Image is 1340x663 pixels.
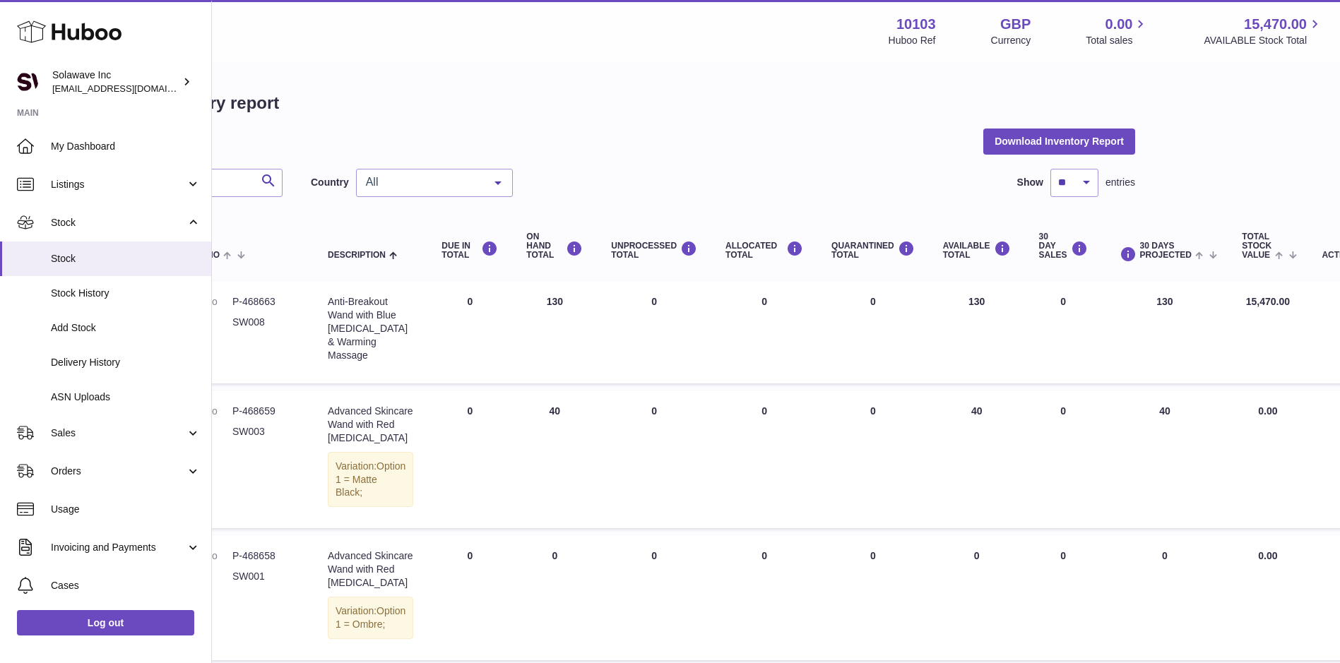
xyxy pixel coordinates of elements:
td: 0 [1025,535,1102,659]
div: 30 DAY SALES [1039,232,1088,261]
a: Log out [17,610,194,635]
td: 40 [1102,390,1228,528]
td: 0 [711,281,817,383]
strong: GBP [1000,15,1031,34]
span: Invoicing and Payments [51,541,186,554]
td: 0 [1025,390,1102,528]
span: Option 1 = Matte Black; [336,460,405,498]
span: AVAILABLE Stock Total [1204,34,1323,47]
td: 0 [512,535,597,659]
span: 15,470.00 [1244,15,1307,34]
span: Add Stock [51,321,201,335]
span: Stock History [51,287,201,300]
span: 0.00 [1258,550,1277,561]
span: 0 [870,550,876,561]
span: Stock [51,216,186,229]
span: 30 DAYS PROJECTED [1140,241,1192,260]
div: QUARANTINED Total [831,241,915,260]
strong: 10103 [896,15,936,34]
dd: SW003 [232,425,300,452]
div: Currency [991,34,1031,47]
td: 0 [427,390,512,528]
span: My Dashboard [51,140,201,153]
td: 0 [427,535,512,659]
span: Cases [51,579,201,592]
td: 130 [512,281,597,383]
span: Description [328,251,386,260]
div: ALLOCATED Total [725,241,803,260]
span: Option 1 = Ombre; [336,605,405,630]
span: 0.00 [1105,15,1133,34]
td: 0 [1025,281,1102,383]
div: AVAILABLE Total [943,241,1011,260]
span: Orders [51,465,186,478]
td: 0 [597,281,711,383]
span: Total stock value [1242,232,1271,261]
span: Stock [51,252,201,265]
div: ON HAND Total [526,232,583,261]
span: 0.00 [1258,405,1277,417]
div: Huboo Ref [889,34,936,47]
td: 130 [1102,281,1228,383]
span: 0 [870,296,876,307]
span: 0 [870,405,876,417]
button: Download Inventory Report [983,129,1135,154]
td: 130 [929,281,1025,383]
td: 0 [597,390,711,528]
img: internalAdmin-10103@internal.huboo.com [17,71,38,92]
label: Country [311,176,349,189]
h1: My Huboo - Inventory report [52,92,1135,114]
span: [EMAIL_ADDRESS][DOMAIN_NAME] [52,83,208,94]
div: Solawave Inc [52,68,179,95]
span: Usage [51,503,201,516]
td: 0 [711,390,817,528]
span: entries [1105,176,1135,189]
label: Show [1017,176,1043,189]
td: 0 [427,281,512,383]
a: 0.00 Total sales [1086,15,1149,47]
span: All [362,175,484,189]
td: 0 [1102,535,1228,659]
td: 0 [929,535,1025,659]
dd: P-468659 [232,405,300,418]
td: 0 [711,535,817,659]
div: Advanced Skincare Wand with Red [MEDICAL_DATA] [328,405,413,445]
div: Advanced Skincare Wand with Red [MEDICAL_DATA] [328,549,413,590]
span: Delivery History [51,356,201,369]
span: Total sales [1086,34,1149,47]
span: Listings [51,178,186,191]
span: Sales [51,426,186,440]
td: 40 [929,390,1025,528]
dd: SW008 [232,316,300,342]
span: ASN Uploads [51,390,201,404]
dd: SW001 [232,570,300,597]
dd: P-468658 [232,549,300,563]
div: DUE IN TOTAL [441,241,498,260]
div: UNPROCESSED Total [611,241,697,260]
td: 40 [512,390,597,528]
div: Variation: [328,597,413,639]
div: Variation: [328,452,413,508]
span: 15,470.00 [1246,296,1290,307]
a: 15,470.00 AVAILABLE Stock Total [1204,15,1323,47]
dd: P-468663 [232,295,300,309]
td: 0 [597,535,711,659]
div: Anti-Breakout Wand with Blue [MEDICAL_DATA] & Warming Massage [328,295,413,362]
